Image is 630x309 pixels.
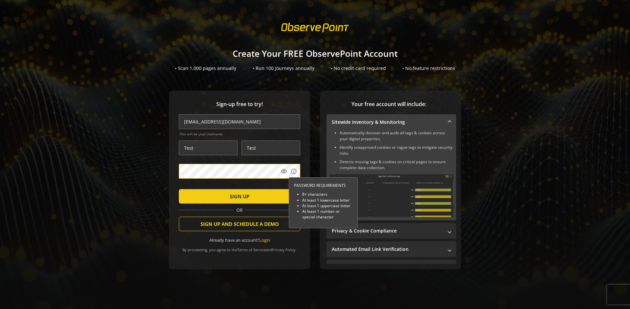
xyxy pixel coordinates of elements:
div: PASSWORD REQUIREMENTS [294,183,352,188]
li: Identify unapproved cookies or rogue tags to mitigate security risks. [340,144,453,156]
div: • Scan 1,000 pages annually [175,65,236,72]
li: Automatically discover and audit all tags & cookies across your digital properties. [340,130,453,142]
button: SIGN UP AND SCHEDULE A DEMO [179,217,300,231]
div: • No feature restrictions [402,65,455,72]
mat-icon: info [290,168,297,175]
mat-icon: visibility [281,168,287,175]
input: Email Address (name@work-email.com) * [179,114,300,129]
a: Login [259,237,270,243]
li: At least 1 number or special character [302,209,352,220]
mat-expansion-panel-header: Automated Email Link Verification [326,241,456,257]
li: Detects missing tags & cookies on critical pages to ensure complete data collection. [340,159,453,171]
li: At least 1 lowercase letter [302,197,352,203]
span: SIGN UP [230,190,249,202]
mat-expansion-panel-header: Performance Monitoring with Web Vitals [326,260,456,276]
span: Sign-up free to try! [179,100,300,108]
div: Sitewide Inventory & Monitoring [326,130,456,220]
div: • Run 100 Journeys annually [253,65,314,72]
input: Last Name * [241,141,300,155]
input: First Name * [179,141,238,155]
a: Privacy Policy [272,247,296,252]
span: OR [234,207,245,213]
img: Sitewide Inventory & Monitoring [329,174,453,217]
a: Terms of Service [237,247,265,252]
button: SIGN UP [179,189,300,204]
li: At least 1 uppercase letter [302,203,352,209]
mat-expansion-panel-header: Privacy & Cookie Compliance [326,223,456,239]
span: This will be your Username [179,132,300,136]
div: Already have an account? [179,237,300,243]
div: • No credit card required [331,65,386,72]
mat-panel-title: Privacy & Cookie Compliance [332,228,443,234]
mat-panel-title: Automated Email Link Verification [332,246,443,253]
mat-expansion-panel-header: Sitewide Inventory & Monitoring [326,114,456,130]
span: SIGN UP AND SCHEDULE A DEMO [200,218,279,230]
div: By proceeding, you agree to the and . [179,243,300,252]
li: 8+ characters [302,191,352,197]
mat-panel-title: Sitewide Inventory & Monitoring [332,119,443,125]
span: Your free account will include: [326,100,451,108]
